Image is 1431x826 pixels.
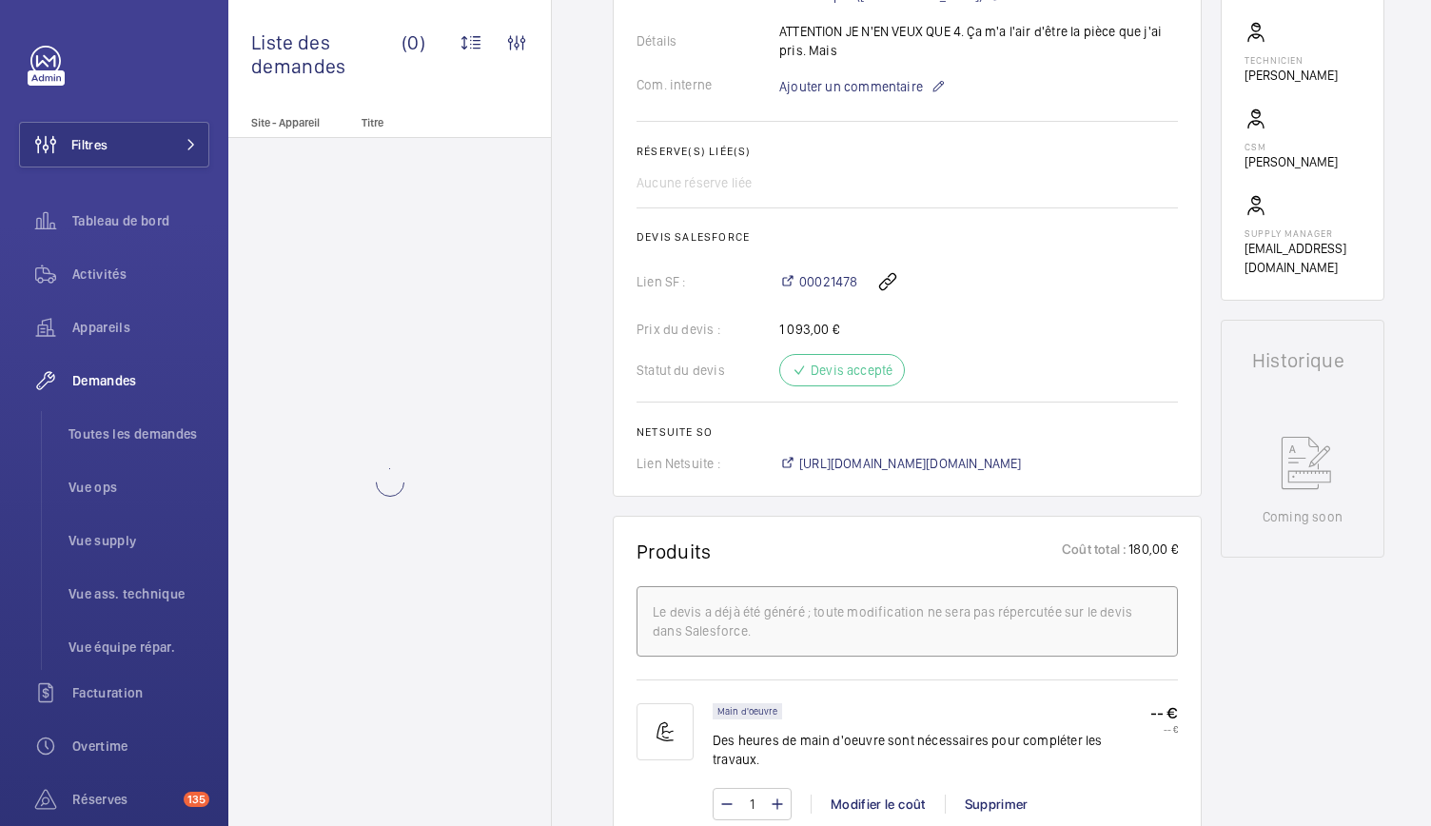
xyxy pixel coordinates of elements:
[1245,152,1338,171] p: [PERSON_NAME]
[1263,507,1343,526] p: Coming soon
[251,30,402,78] span: Liste des demandes
[1127,540,1177,563] p: 180,00 €
[779,272,857,291] a: 00021478
[1150,723,1178,735] p: -- €
[1245,54,1338,66] p: Technicien
[69,638,209,657] span: Vue équipe répar.
[1245,227,1361,239] p: Supply manager
[72,211,209,230] span: Tableau de bord
[1252,351,1353,370] h1: Historique
[1062,540,1127,563] p: Coût total :
[69,424,209,443] span: Toutes les demandes
[637,425,1178,439] h2: Netsuite SO
[69,478,209,497] span: Vue ops
[637,703,694,760] img: muscle-sm.svg
[713,731,1150,769] p: Des heures de main d'oeuvre sont nécessaires pour compléter les travaux.
[811,795,945,814] div: Modifier le coût
[71,135,108,154] span: Filtres
[72,371,209,390] span: Demandes
[1245,66,1338,85] p: [PERSON_NAME]
[69,531,209,550] span: Vue supply
[72,265,209,284] span: Activités
[653,602,1162,640] div: Le devis a déjà été généré ; toute modification ne sera pas répercutée sur le devis dans Salesforce.
[72,737,209,756] span: Overtime
[779,77,923,96] span: Ajouter un commentaire
[69,584,209,603] span: Vue ass. technique
[637,540,712,563] h1: Produits
[1245,141,1338,152] p: CSM
[228,116,354,129] p: Site - Appareil
[637,145,1178,158] h2: Réserve(s) liée(s)
[945,795,1048,814] div: Supprimer
[72,790,176,809] span: Réserves
[799,454,1022,473] span: [URL][DOMAIN_NAME][DOMAIN_NAME]
[19,122,209,167] button: Filtres
[72,318,209,337] span: Appareils
[72,683,209,702] span: Facturation
[779,454,1022,473] a: [URL][DOMAIN_NAME][DOMAIN_NAME]
[184,792,209,807] span: 135
[362,116,487,129] p: Titre
[637,230,1178,244] h2: Devis Salesforce
[1150,703,1178,723] p: -- €
[1245,239,1361,277] p: [EMAIL_ADDRESS][DOMAIN_NAME]
[717,708,777,715] p: Main d'oeuvre
[799,272,857,291] span: 00021478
